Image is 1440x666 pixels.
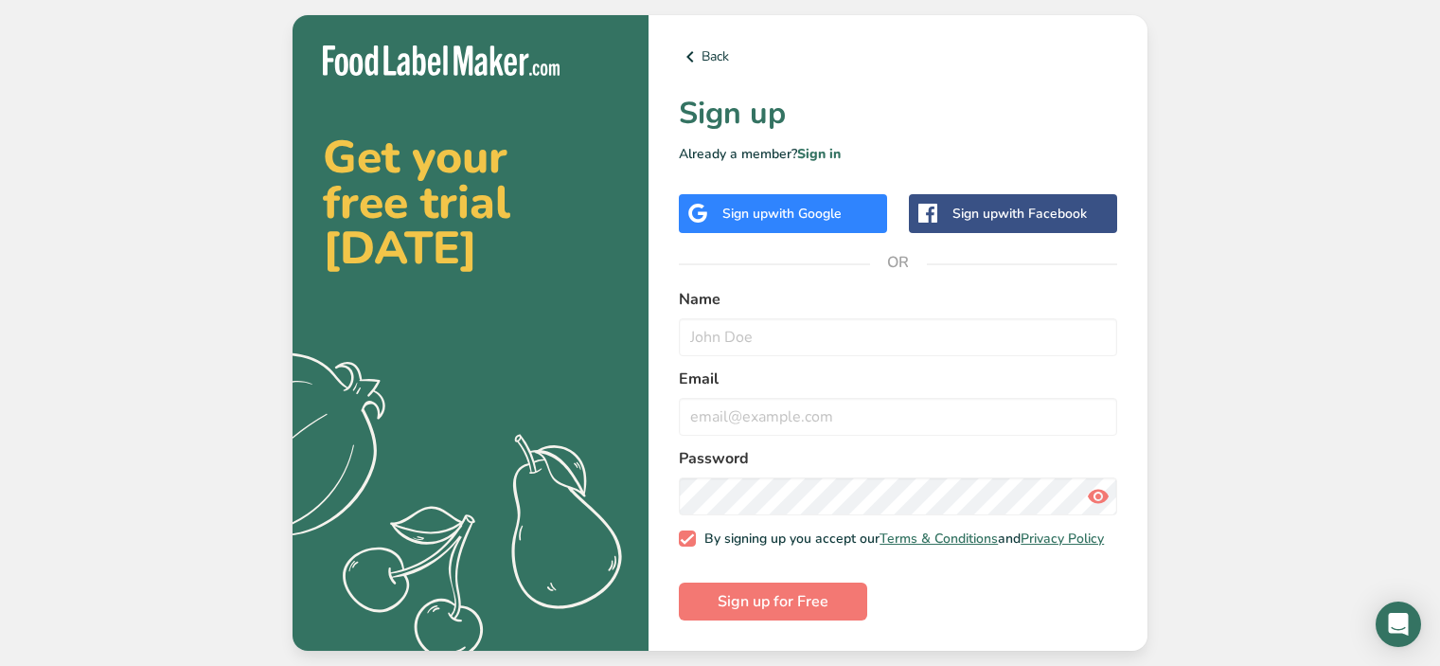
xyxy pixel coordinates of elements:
label: Email [679,368,1117,390]
a: Privacy Policy [1021,530,1104,548]
a: Sign in [797,145,841,163]
a: Back [679,45,1117,68]
span: By signing up you accept our and [696,531,1105,548]
h2: Get your free trial [DATE] [323,135,618,271]
a: Terms & Conditions [880,530,998,548]
p: Already a member? [679,144,1117,164]
button: Sign up for Free [679,583,867,621]
span: Sign up for Free [718,590,828,613]
label: Name [679,288,1117,311]
div: Open Intercom Messenger [1376,602,1421,647]
h1: Sign up [679,91,1117,136]
input: John Doe [679,318,1117,356]
img: Food Label Maker [323,45,560,77]
span: with Google [768,205,842,223]
input: email@example.com [679,398,1117,436]
span: with Facebook [998,205,1087,223]
label: Password [679,447,1117,470]
div: Sign up [722,204,842,224]
div: Sign up [952,204,1087,224]
span: OR [870,234,927,291]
